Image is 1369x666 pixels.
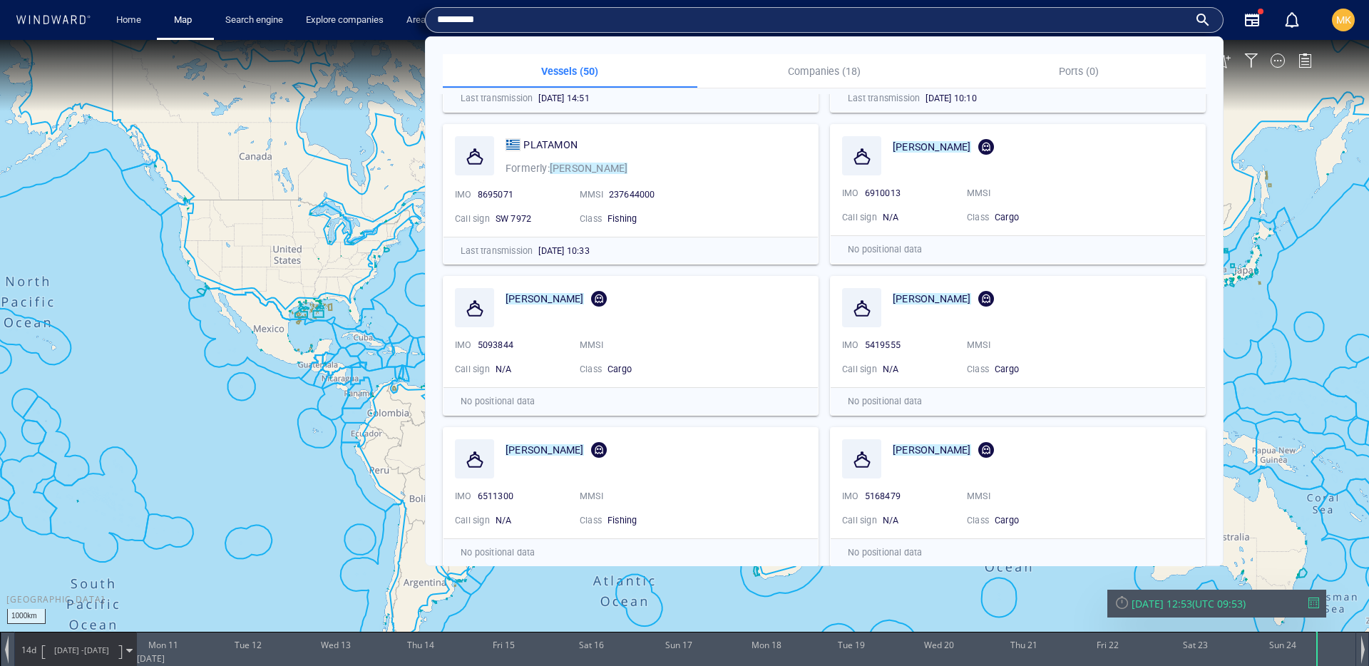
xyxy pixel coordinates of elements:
[580,490,603,503] p: MMSI
[1192,557,1195,570] span: (
[883,211,955,224] div: N/A
[220,8,289,33] a: Search engine
[407,592,434,615] div: Thu 14
[706,63,943,80] p: Companies (18)
[893,141,971,153] mark: [PERSON_NAME]
[137,613,165,628] div: [DATE]
[607,212,693,225] div: Fishing
[1097,592,1119,615] div: Fri 22
[848,243,1188,256] p: No positional data
[848,395,1188,408] p: No positional data
[1244,14,1258,28] div: Filter
[974,288,994,309] div: Reported as dead vessel
[538,245,589,256] span: [DATE] 10:33
[1195,557,1243,570] span: UTC 09:53
[883,514,955,527] div: N/A
[168,8,202,33] a: Map
[506,136,578,153] a: PLATAMON
[1189,14,1204,29] div: Map Tools
[506,293,584,304] mark: [PERSON_NAME]
[461,546,801,559] p: No positional data
[665,592,692,615] div: Sun 17
[506,439,607,461] a: [PERSON_NAME]
[1243,557,1246,570] span: )
[893,444,971,456] mark: [PERSON_NAME]
[967,363,989,376] p: Class
[838,592,865,615] div: Tue 19
[995,363,1080,376] div: Cargo
[842,490,859,503] p: IMO
[550,163,628,174] span: DIMITRIOS
[893,441,971,458] span: DIMITRIOS
[865,339,901,350] span: 5419555
[924,592,954,615] div: Wed 20
[321,592,351,615] div: Wed 13
[883,363,955,376] div: N/A
[893,136,994,158] a: [PERSON_NAME]
[455,363,490,376] p: Call sign
[893,290,971,307] span: DIMITRIOS
[451,63,689,80] p: Vessels (50)
[995,514,1080,527] div: Cargo
[842,514,877,527] p: Call sign
[478,339,513,350] span: 5093844
[580,188,603,201] p: MMSI
[106,8,151,33] button: Home
[1010,592,1037,615] div: Thu 21
[967,187,990,200] p: MMSI
[1336,14,1351,26] span: MK
[974,439,994,461] div: Reported as dead vessel
[1308,602,1358,655] iframe: Chat
[842,187,859,200] p: IMO
[1283,11,1301,29] div: Notification center
[300,8,389,33] a: Explore companies
[19,604,39,616] span: Path Length
[523,136,578,153] span: PLATAMON
[842,339,859,352] p: IMO
[455,490,472,503] p: IMO
[1316,592,1316,626] div: Current time: Sun Aug 24 2025 12:53:47 GMT+0300 (Israel Daylight Time)
[6,553,105,565] div: [GEOGRAPHIC_DATA]
[506,288,607,309] a: [PERSON_NAME]
[455,339,472,352] p: IMO
[1269,592,1296,615] div: Sun 24
[865,188,901,198] span: 6910013
[1216,14,1231,29] button: Create an AOI.
[4,591,67,608] a: Mapbox logo
[1132,557,1192,570] div: [DATE] 12:53
[967,514,989,527] p: Class
[893,439,994,461] a: [PERSON_NAME]
[1316,592,1332,626] div: Time: Sun Aug 24 2025 12:53:47 GMT+0300 (Israel Daylight Time)
[579,592,604,615] div: Sat 16
[848,546,1188,559] p: No positional data
[1114,557,1319,570] div: [DATE] 12:53(UTC 09:53)
[506,444,584,456] mark: [PERSON_NAME]
[974,136,994,158] div: Reported as dead vessel
[1114,555,1129,570] div: Reset Time
[496,514,568,527] div: N/A
[111,8,147,33] a: Home
[478,491,513,501] span: 6511300
[587,288,607,309] div: Reported as dead vessel
[580,514,602,527] p: Class
[967,490,990,503] p: MMSI
[893,288,994,309] a: [PERSON_NAME]
[1271,14,1285,28] div: Map Display
[7,569,46,584] div: 1000km
[607,363,693,376] div: Cargo
[493,592,515,615] div: Fri 15
[550,163,628,174] mark: [PERSON_NAME]
[401,8,467,33] a: Area analysis
[580,212,602,225] p: Class
[995,211,1080,224] div: Cargo
[538,93,589,103] span: [DATE] 14:51
[752,592,781,615] div: Mon 18
[607,514,693,527] div: Fishing
[461,395,801,408] p: No positional data
[1183,592,1208,615] div: Sat 23
[506,441,584,458] span: DIMITRIOS
[587,439,607,461] div: Reported as dead vessel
